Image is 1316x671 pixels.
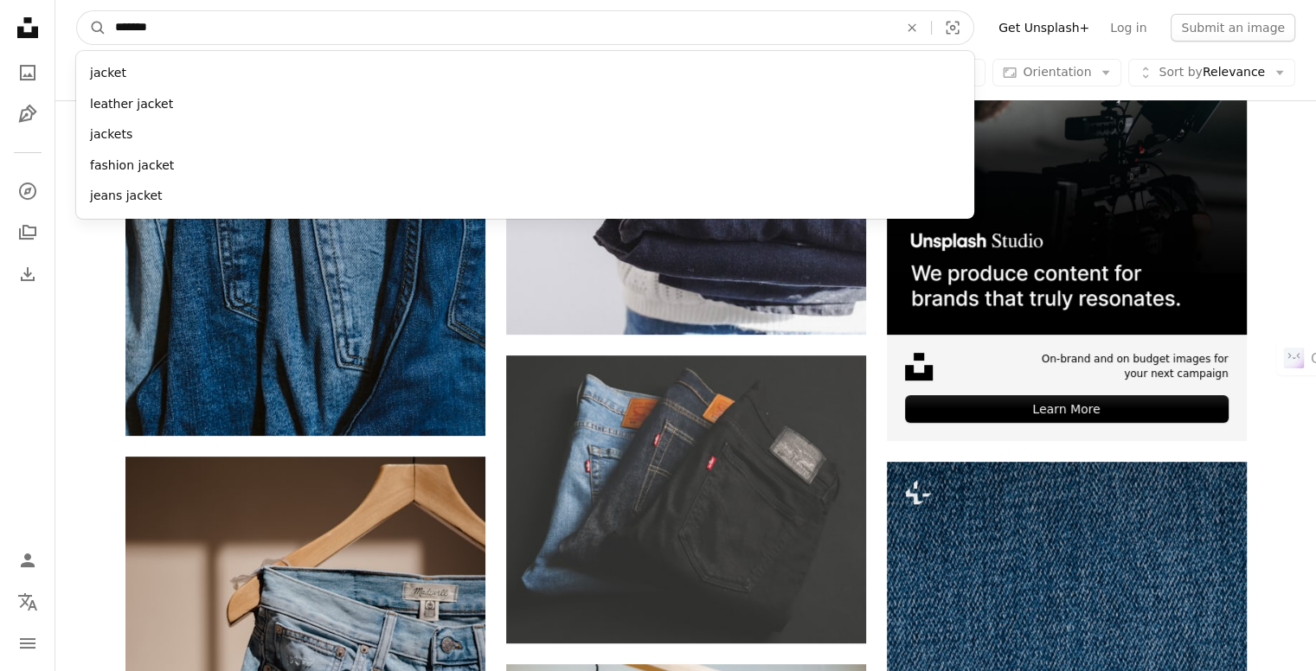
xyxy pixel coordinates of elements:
img: three assorted-color denim bottoms [506,355,866,643]
button: Language [10,585,45,619]
button: Orientation [992,59,1121,86]
a: Home — Unsplash [10,10,45,48]
button: Menu [10,626,45,661]
div: jackets [76,119,974,150]
a: Explore [10,174,45,208]
button: Clear [893,11,931,44]
img: file-1631678316303-ed18b8b5cb9cimage [905,353,933,380]
span: Relevance [1159,64,1265,81]
span: Orientation [1023,65,1091,79]
button: Sort byRelevance [1128,59,1295,86]
span: Sort by [1159,65,1202,79]
div: fashion jacket [76,150,974,182]
div: leather jacket [76,89,974,120]
a: Log in [1100,14,1157,42]
div: jacket [76,58,974,89]
button: Search Unsplash [77,11,106,44]
a: Illustrations [10,97,45,131]
a: Get Unsplash+ [988,14,1100,42]
a: Collections [10,215,45,250]
button: Submit an image [1171,14,1295,42]
div: Learn More [905,395,1229,423]
span: On-brand and on budget images for your next campaign [1030,352,1229,381]
a: Log in / Sign up [10,543,45,578]
a: three assorted-color denim bottoms [506,491,866,507]
form: Find visuals sitewide [76,10,974,45]
div: jeans jacket [76,181,974,212]
a: Photos [10,55,45,90]
button: Visual search [932,11,973,44]
a: Download History [10,257,45,291]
